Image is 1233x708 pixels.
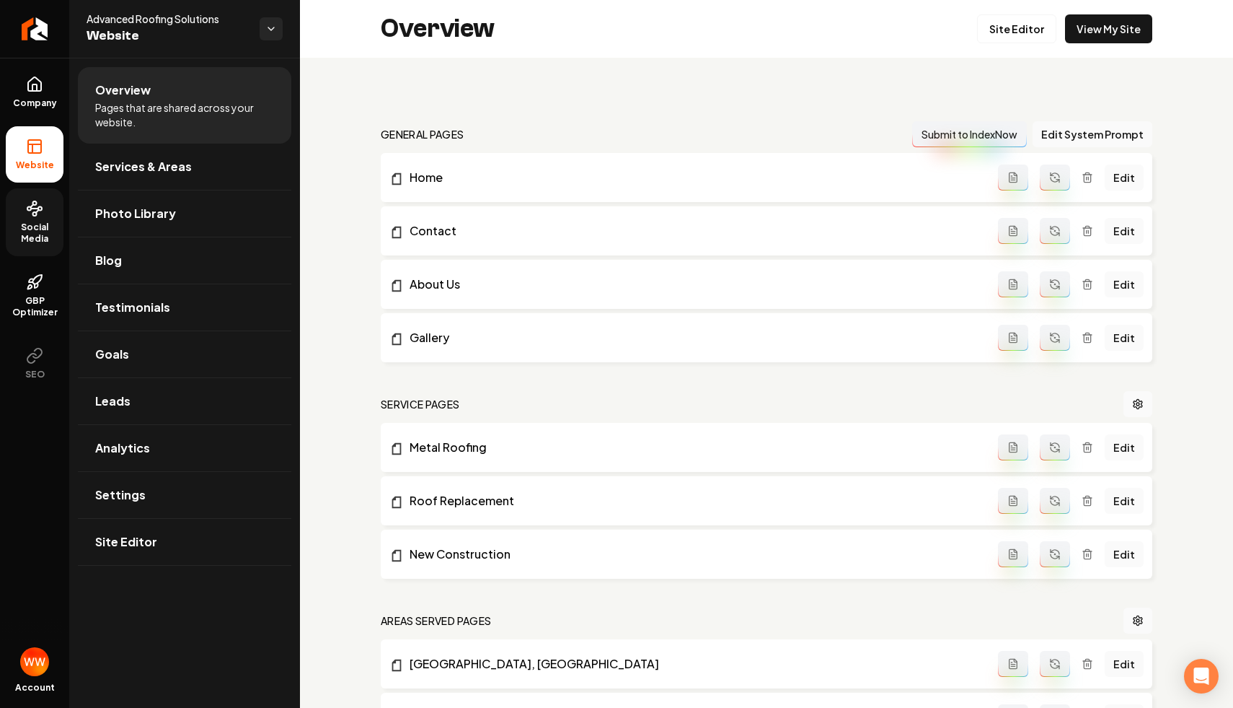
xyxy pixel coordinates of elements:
span: Account [15,682,55,694]
a: Home [389,169,998,186]
a: Analytics [78,425,291,471]
h2: Areas Served Pages [381,613,491,628]
button: Add admin page prompt [998,165,1028,191]
a: Edit [1105,325,1144,351]
a: Edit [1105,434,1144,460]
a: Settings [78,472,291,518]
span: Website [87,26,248,46]
span: Photo Library [95,205,176,222]
button: Add admin page prompt [998,271,1028,297]
span: Services & Areas [95,158,192,175]
button: Edit System Prompt [1033,121,1152,147]
button: SEO [6,336,63,392]
span: Leads [95,393,131,410]
a: Goals [78,331,291,377]
h2: Overview [381,14,495,43]
button: Add admin page prompt [998,218,1028,244]
a: Edit [1105,488,1144,514]
span: Goals [95,346,129,363]
a: Edit [1105,271,1144,297]
a: Leads [78,378,291,424]
a: Site Editor [78,519,291,565]
span: Website [10,159,60,171]
a: Services & Areas [78,144,291,190]
a: Social Media [6,188,63,256]
img: Rebolt Logo [22,17,48,40]
a: Contact [389,222,998,240]
span: Analytics [95,440,150,457]
a: View My Site [1065,14,1152,43]
button: Add admin page prompt [998,325,1028,351]
span: Company [7,97,63,109]
a: Edit [1105,165,1144,191]
div: Open Intercom Messenger [1184,659,1219,694]
a: Edit [1105,651,1144,677]
span: GBP Optimizer [6,295,63,318]
span: Advanced Roofing Solutions [87,12,248,26]
a: Company [6,64,63,121]
a: Metal Roofing [389,439,998,456]
a: Blog [78,237,291,284]
a: Photo Library [78,191,291,237]
a: Gallery [389,329,998,346]
span: Social Media [6,222,63,245]
span: Pages that are shared across your website. [95,100,274,129]
span: Blog [95,252,122,269]
img: Will Wallace [20,647,49,676]
span: SEO [19,369,50,380]
button: Submit to IndexNow [912,121,1027,147]
a: GBP Optimizer [6,262,63,330]
button: Add admin page prompt [998,488,1028,514]
a: Edit [1105,218,1144,244]
a: About Us [389,276,998,293]
button: Add admin page prompt [998,651,1028,677]
a: Edit [1105,541,1144,567]
button: Add admin page prompt [998,434,1028,460]
span: Overview [95,82,151,99]
span: Settings [95,486,146,504]
a: [GEOGRAPHIC_DATA], [GEOGRAPHIC_DATA] [389,655,998,673]
h2: general pages [381,127,464,141]
a: Testimonials [78,284,291,331]
button: Open user button [20,647,49,676]
a: Site Editor [977,14,1056,43]
a: Roof Replacement [389,492,998,510]
span: Testimonials [95,299,170,316]
button: Add admin page prompt [998,541,1028,567]
h2: Service Pages [381,397,460,411]
span: Site Editor [95,533,157,551]
a: New Construction [389,546,998,563]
